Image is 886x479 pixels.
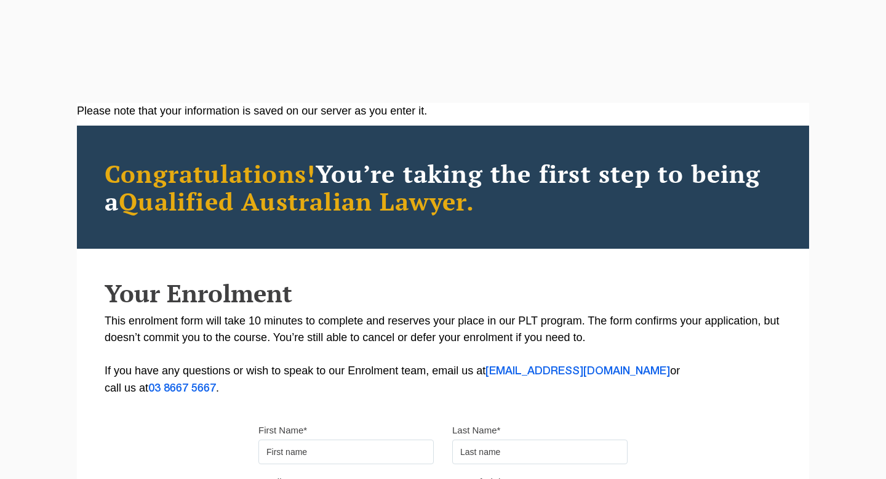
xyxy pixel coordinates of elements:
[485,366,670,376] a: [EMAIL_ADDRESS][DOMAIN_NAME]
[148,384,216,393] a: 03 8667 5667
[452,440,628,464] input: Last name
[105,157,316,190] span: Congratulations!
[77,103,809,119] div: Please note that your information is saved on our server as you enter it.
[258,424,307,437] label: First Name*
[452,424,500,437] label: Last Name*
[105,313,781,397] p: This enrolment form will take 10 minutes to complete and reserves your place in our PLT program. ...
[258,440,434,464] input: First name
[119,185,474,217] span: Qualified Australian Lawyer.
[105,280,781,307] h2: Your Enrolment
[105,159,781,215] h2: You’re taking the first step to being a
